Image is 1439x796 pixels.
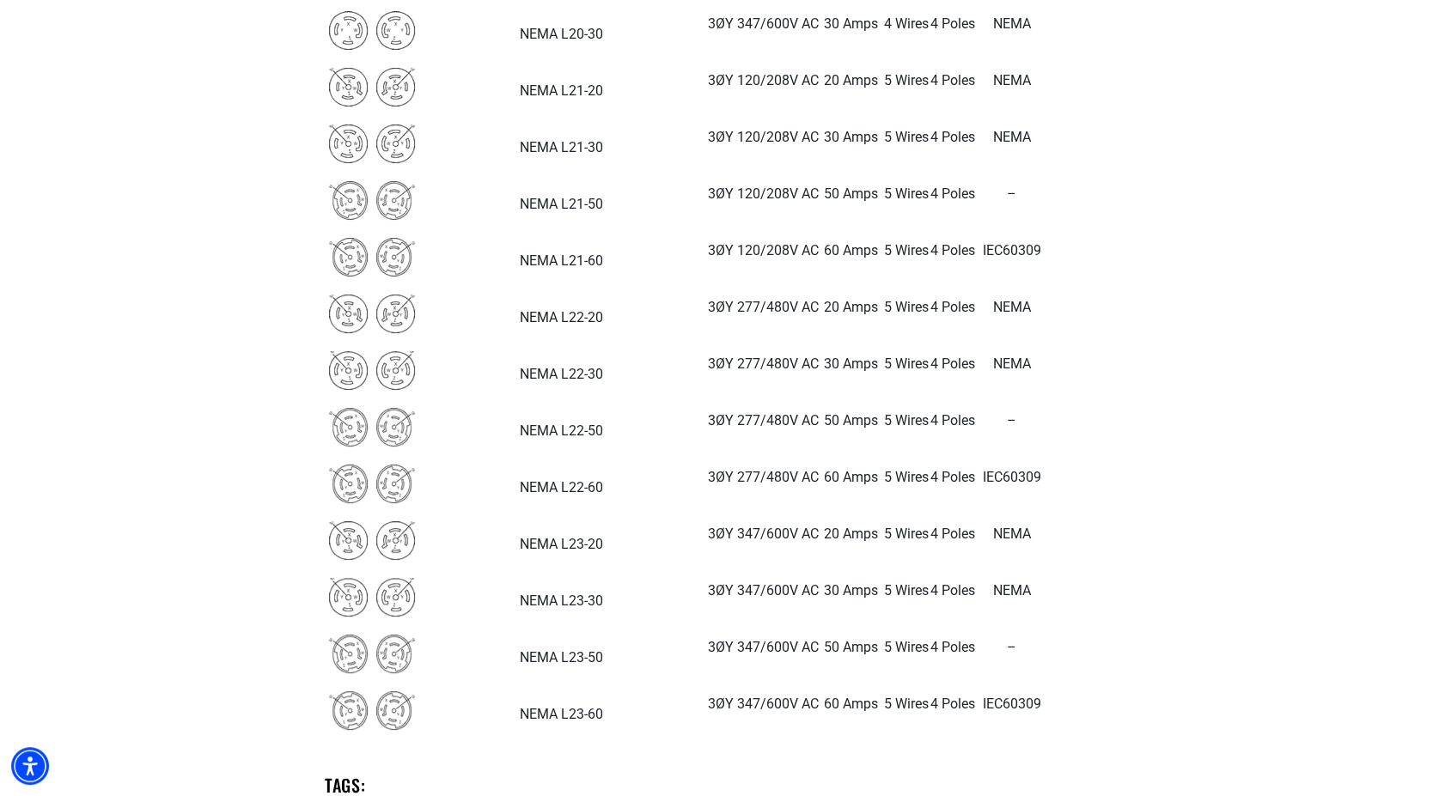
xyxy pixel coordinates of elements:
p: – [977,410,1047,431]
p: 5 Wires [884,694,929,714]
strong: NEMA L23-60 [520,706,603,722]
img: NEMA L22-30 [329,351,415,390]
p: 4 Poles [930,14,975,34]
p: 5 Wires [884,637,929,658]
p: 4 Poles [930,580,975,601]
p: NEMA [977,297,1047,318]
p: IEC60309 [977,240,1047,261]
strong: NEMA L20-30 [520,26,603,42]
strong: NEMA L22-50 [520,422,603,439]
p: 3ØY 347/600V AC [708,637,819,658]
img: NEMA L20-30 [329,11,415,50]
p: 3ØY 277/480V AC [708,467,819,488]
p: 3ØY 277/480V AC [708,297,819,318]
p: 60 Amps [820,694,882,714]
p: 4 Poles [930,694,975,714]
img: NEMA L23-60 [329,691,415,730]
p: IEC60309 [977,467,1047,488]
img: NEMA L23-50 [329,635,415,673]
img: NEMA L21-20 [329,68,415,106]
p: 5 Wires [884,467,929,488]
p: 5 Wires [884,410,929,431]
p: 4 Poles [930,240,975,261]
p: 3ØY 277/480V AC [708,410,819,431]
p: 5 Wires [884,354,929,374]
img: NEMA L21-60 [329,238,415,276]
p: 4 Poles [930,524,975,544]
p: NEMA [977,70,1047,91]
p: 3ØY 347/600V AC [708,524,819,544]
p: NEMA [977,354,1047,374]
div: Accessibility Menu [11,747,49,785]
strong: NEMA L21-20 [520,82,603,99]
p: 4 Poles [930,297,975,318]
h5: Tags: [325,774,1115,796]
p: 20 Amps [820,297,882,318]
p: 3ØY 347/600V AC [708,14,819,34]
p: 20 Amps [820,70,882,91]
p: 5 Wires [884,580,929,601]
p: NEMA [977,524,1047,544]
p: 4 Poles [930,467,975,488]
p: 5 Wires [884,127,929,148]
p: NEMA [977,127,1047,148]
p: 5 Wires [884,297,929,318]
p: 5 Wires [884,184,929,204]
img: NEMA L23-20 [329,521,415,560]
strong: NEMA L21-30 [520,139,603,155]
p: 30 Amps [820,14,882,34]
p: NEMA [977,580,1047,601]
p: 4 Poles [930,184,975,204]
p: – [977,637,1047,658]
p: 4 Wires [884,14,929,34]
p: 5 Wires [884,524,929,544]
img: NEMA L22-20 [329,295,415,333]
img: NEMA L21-30 [329,125,415,163]
strong: NEMA L23-20 [520,536,603,552]
strong: NEMA L23-50 [520,649,603,665]
p: 4 Poles [930,410,975,431]
p: 4 Poles [930,637,975,658]
img: NEMA L21-50 [329,181,415,220]
strong: NEMA L23-30 [520,592,603,609]
strong: NEMA L21-60 [520,252,603,269]
p: 60 Amps [820,240,882,261]
p: 50 Amps [820,637,882,658]
img: NEMA L22-50 [329,408,415,447]
strong: NEMA L22-20 [520,309,603,325]
p: 3ØY 120/208V AC [708,127,819,148]
p: 4 Poles [930,70,975,91]
p: 30 Amps [820,354,882,374]
strong: NEMA L21-50 [520,196,603,212]
p: 5 Wires [884,240,929,261]
p: 5 Wires [884,70,929,91]
p: 3ØY 347/600V AC [708,580,819,601]
p: 3ØY 120/208V AC [708,240,819,261]
p: 30 Amps [820,127,882,148]
p: 60 Amps [820,467,882,488]
p: NEMA [977,14,1047,34]
p: 3ØY 347/600V AC [708,694,819,714]
p: 20 Amps [820,524,882,544]
p: IEC60309 [977,694,1047,714]
p: 50 Amps [820,410,882,431]
strong: NEMA L22-30 [520,366,603,382]
p: 3ØY 120/208V AC [708,70,819,91]
p: – [977,184,1047,204]
p: 4 Poles [930,127,975,148]
p: 50 Amps [820,184,882,204]
p: 3ØY 120/208V AC [708,184,819,204]
strong: NEMA L22-60 [520,479,603,495]
img: NEMA L23-30 [329,578,415,617]
p: 3ØY 277/480V AC [708,354,819,374]
p: 30 Amps [820,580,882,601]
p: 4 Poles [930,354,975,374]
